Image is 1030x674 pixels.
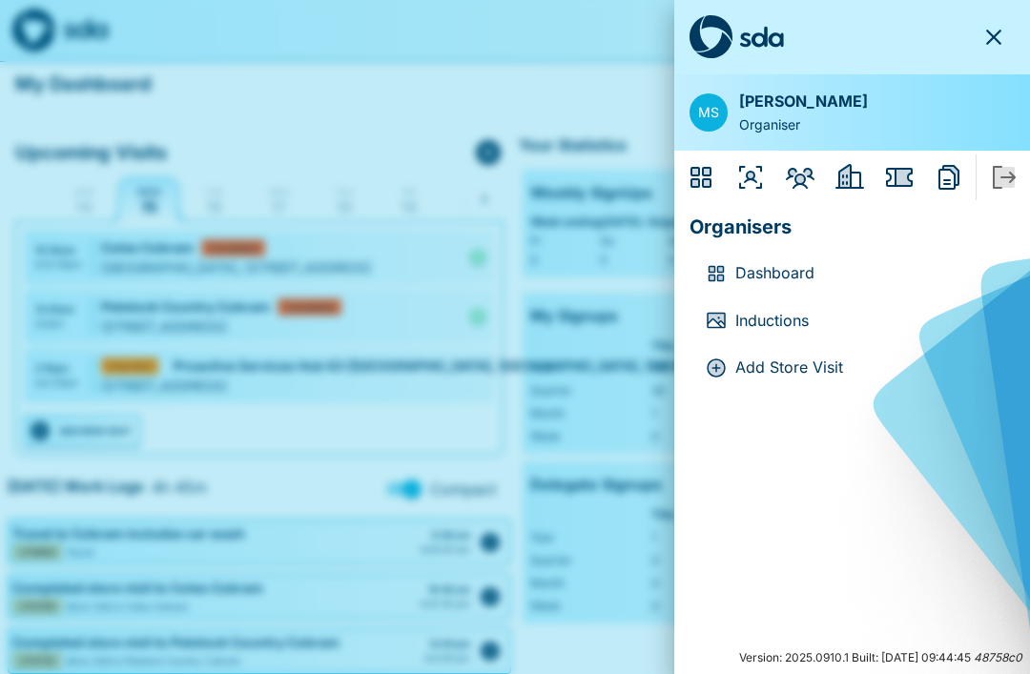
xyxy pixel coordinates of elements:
[690,93,728,132] a: MS
[735,261,999,286] p: Dashboard
[926,154,972,200] button: Reports
[705,309,735,332] div: Inductions
[705,262,735,285] div: Dashboard
[678,154,724,200] button: Dashboard
[876,154,922,200] button: Issues
[690,297,1015,345] div: InductionsInductions
[690,204,1015,242] p: Organisers
[690,344,1015,392] div: Add Store VisitAdd Store Visit
[735,356,999,380] p: Add Store Visit
[980,154,1026,200] button: Sign Out
[690,250,1015,297] div: DashboardDashboard
[705,357,735,379] div: Add Store Visit
[739,90,868,114] p: [PERSON_NAME]
[777,154,823,200] button: Members
[674,642,1030,674] div: Version: 2025.0910.1 Built: [DATE] 09:44:45
[974,650,1022,664] i: 48758c0
[690,15,784,59] img: sda-logo-full-dark.svg
[728,154,773,200] button: Organisers
[739,114,868,135] p: Organiser
[690,93,728,132] button: Open settings
[735,309,999,334] p: Inductions
[827,154,873,200] button: Employers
